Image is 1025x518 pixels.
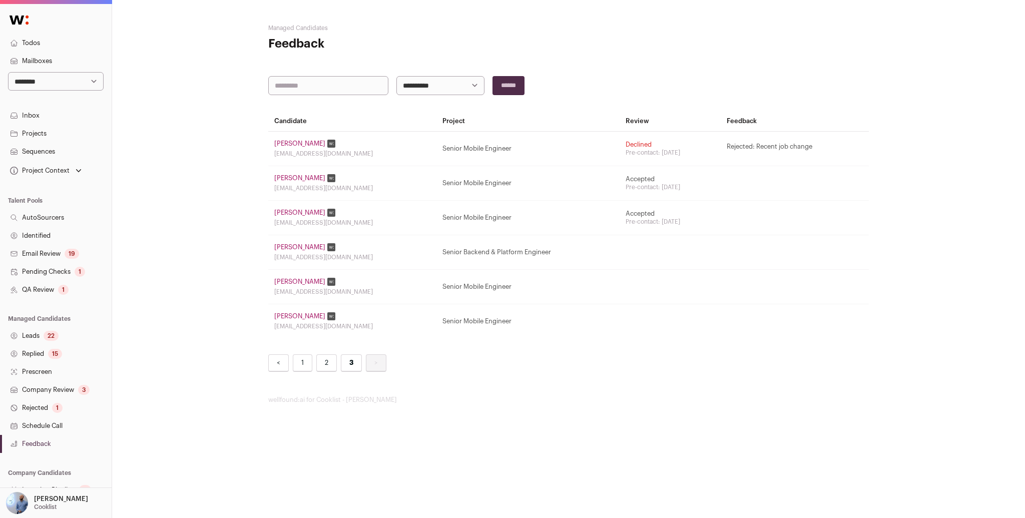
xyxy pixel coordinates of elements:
div: [EMAIL_ADDRESS][DOMAIN_NAME] [274,288,430,296]
div: 1 [52,403,63,413]
button: Open dropdown [4,492,90,514]
div: [EMAIL_ADDRESS][DOMAIN_NAME] [274,219,430,227]
span: > [366,354,386,372]
div: 22 [44,331,59,341]
td: Senior Backend & Platform Engineer [436,235,620,270]
div: [EMAIL_ADDRESS][DOMAIN_NAME] [274,322,430,330]
p: Cooklist [34,503,57,511]
div: Accepted [626,210,715,218]
a: < [268,354,289,372]
a: [PERSON_NAME] [274,174,325,182]
div: Pre-contact: [DATE] [626,149,715,157]
h1: Feedback [268,36,468,52]
div: 4 [79,485,91,495]
div: 1 [75,267,85,277]
td: Senior Mobile Engineer [436,201,620,235]
p: [PERSON_NAME] [34,495,88,503]
div: [EMAIL_ADDRESS][DOMAIN_NAME] [274,150,430,158]
div: Pre-contact: [DATE] [626,218,715,226]
div: 19 [65,249,79,259]
th: Project [436,111,620,132]
span: 3 [341,354,362,372]
a: 1 [293,354,312,372]
th: Candidate [268,111,436,132]
td: Senior Mobile Engineer [436,304,620,339]
footer: wellfound:ai for Cooklist - [PERSON_NAME] [268,396,869,404]
img: Wellfound [4,10,34,30]
button: Open dropdown [8,164,84,178]
a: [PERSON_NAME] [274,209,325,217]
td: Senior Mobile Engineer [436,132,620,166]
a: 2 [316,354,337,372]
div: Accepted [626,175,715,183]
td: Senior Mobile Engineer [436,270,620,304]
a: [PERSON_NAME] [274,243,325,251]
div: Rejected: Recent job change [727,143,863,151]
div: Declined [626,141,715,149]
th: Feedback [721,111,869,132]
div: [EMAIL_ADDRESS][DOMAIN_NAME] [274,184,430,192]
h2: Managed Candidates [268,24,468,32]
a: [PERSON_NAME] [274,140,325,148]
a: [PERSON_NAME] [274,312,325,320]
div: 1 [58,285,69,295]
th: Review [620,111,721,132]
div: 3 [78,385,90,395]
div: 15 [48,349,62,359]
img: 97332-medium_jpg [6,492,28,514]
div: Project Context [8,167,70,175]
a: [PERSON_NAME] [274,278,325,286]
div: Pre-contact: [DATE] [626,183,715,191]
td: Senior Mobile Engineer [436,166,620,201]
div: [EMAIL_ADDRESS][DOMAIN_NAME] [274,253,430,261]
